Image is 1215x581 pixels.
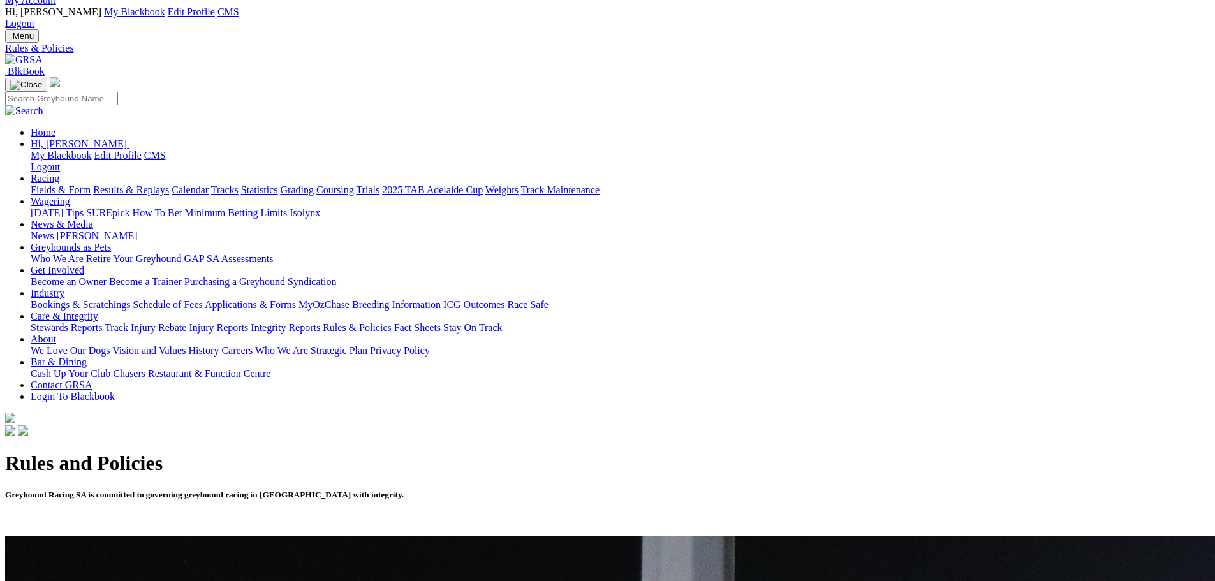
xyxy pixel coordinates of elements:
[31,368,1210,379] div: Bar & Dining
[31,288,64,298] a: Industry
[184,276,285,287] a: Purchasing a Greyhound
[113,368,270,379] a: Chasers Restaurant & Function Centre
[31,138,129,149] a: Hi, [PERSON_NAME]
[86,253,182,264] a: Retire Your Greyhound
[31,253,84,264] a: Who We Are
[356,184,379,195] a: Trials
[290,207,320,218] a: Isolynx
[5,43,1210,54] a: Rules & Policies
[288,276,336,287] a: Syndication
[241,184,278,195] a: Statistics
[5,78,47,92] button: Toggle navigation
[5,452,1210,475] h1: Rules and Policies
[31,242,111,253] a: Greyhounds as Pets
[112,345,186,356] a: Vision and Values
[133,207,182,218] a: How To Bet
[31,299,1210,311] div: Industry
[172,184,209,195] a: Calendar
[31,299,130,310] a: Bookings & Scratchings
[31,230,1210,242] div: News & Media
[31,276,1210,288] div: Get Involved
[31,219,93,230] a: News & Media
[86,207,129,218] a: SUREpick
[5,29,39,43] button: Toggle navigation
[31,161,60,172] a: Logout
[109,276,182,287] a: Become a Trainer
[5,105,43,117] img: Search
[521,184,600,195] a: Track Maintenance
[5,6,1210,29] div: My Account
[323,322,392,333] a: Rules & Policies
[31,322,102,333] a: Stewards Reports
[31,345,1210,357] div: About
[105,322,186,333] a: Track Injury Rebate
[31,173,59,184] a: Racing
[507,299,548,310] a: Race Safe
[5,490,1210,500] h5: Greyhound Racing SA is committed to governing greyhound racing in [GEOGRAPHIC_DATA] with integrity.
[5,66,45,77] a: BlkBook
[31,322,1210,334] div: Care & Integrity
[370,345,430,356] a: Privacy Policy
[31,184,1210,196] div: Racing
[8,66,45,77] span: BlkBook
[5,413,15,423] img: logo-grsa-white.png
[31,276,107,287] a: Become an Owner
[188,345,219,356] a: History
[217,6,239,17] a: CMS
[31,368,110,379] a: Cash Up Your Club
[31,334,56,344] a: About
[13,31,34,41] span: Menu
[5,54,43,66] img: GRSA
[31,391,115,402] a: Login To Blackbook
[50,77,60,87] img: logo-grsa-white.png
[31,230,54,241] a: News
[31,311,98,321] a: Care & Integrity
[168,6,215,17] a: Edit Profile
[311,345,367,356] a: Strategic Plan
[205,299,296,310] a: Applications & Forms
[104,6,165,17] a: My Blackbook
[221,345,253,356] a: Careers
[184,253,274,264] a: GAP SA Assessments
[31,379,92,390] a: Contact GRSA
[31,196,70,207] a: Wagering
[31,207,1210,219] div: Wagering
[5,425,15,436] img: facebook.svg
[31,357,87,367] a: Bar & Dining
[94,150,142,161] a: Edit Profile
[31,127,55,138] a: Home
[31,150,92,161] a: My Blackbook
[281,184,314,195] a: Grading
[316,184,354,195] a: Coursing
[5,18,34,29] a: Logout
[485,184,519,195] a: Weights
[382,184,483,195] a: 2025 TAB Adelaide Cup
[31,345,110,356] a: We Love Our Dogs
[5,6,101,17] span: Hi, [PERSON_NAME]
[255,345,308,356] a: Who We Are
[5,92,118,105] input: Search
[31,265,84,276] a: Get Involved
[18,425,28,436] img: twitter.svg
[394,322,441,333] a: Fact Sheets
[31,138,127,149] span: Hi, [PERSON_NAME]
[31,184,91,195] a: Fields & Form
[144,150,166,161] a: CMS
[56,230,137,241] a: [PERSON_NAME]
[10,80,42,90] img: Close
[184,207,287,218] a: Minimum Betting Limits
[31,207,84,218] a: [DATE] Tips
[298,299,350,310] a: MyOzChase
[211,184,239,195] a: Tracks
[93,184,169,195] a: Results & Replays
[189,322,248,333] a: Injury Reports
[133,299,202,310] a: Schedule of Fees
[443,322,502,333] a: Stay On Track
[31,150,1210,173] div: Hi, [PERSON_NAME]
[352,299,441,310] a: Breeding Information
[31,253,1210,265] div: Greyhounds as Pets
[443,299,504,310] a: ICG Outcomes
[251,322,320,333] a: Integrity Reports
